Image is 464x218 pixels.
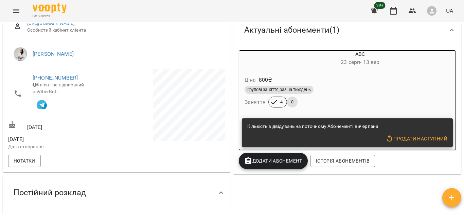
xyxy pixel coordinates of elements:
[374,2,386,9] span: 99+
[383,133,450,145] button: Продати наступний
[3,175,231,210] div: Постійний розклад
[27,20,75,26] a: [URL][DOMAIN_NAME]
[244,25,339,35] span: Актуальні абонементи ( 1 )
[239,153,308,169] button: Додати Абонемент
[14,47,27,61] img: Ольга Березій
[245,87,314,93] span: Групові заняття,раз на тиждень
[33,14,67,18] span: For Business
[33,51,74,57] a: [PERSON_NAME]
[259,76,272,84] p: 800 ₴
[14,157,35,165] span: Нотатки
[33,74,78,81] a: [PHONE_NUMBER]
[310,155,375,167] button: Історія абонементів
[247,120,378,133] div: Кількість відвідувань на поточному Абонементі вичерпана
[245,75,256,85] h6: Ціна
[7,119,117,132] div: [DATE]
[37,100,47,110] img: Telegram
[8,155,41,167] button: Нотатки
[287,99,298,105] span: 0
[341,59,379,65] span: 23 серп - 13 вер
[446,7,453,14] span: UA
[443,4,456,17] button: UA
[386,135,447,143] span: Продати наступний
[8,135,115,144] span: [DATE]
[8,144,115,150] p: Дата створення
[276,99,287,105] span: 4
[233,13,461,48] div: Актуальні абонементи(1)
[33,3,67,13] img: Voopty Logo
[239,51,272,67] div: АВС
[272,51,449,67] div: АВС
[245,97,266,107] h6: Заняття
[33,95,51,113] button: Клієнт підписаний на VooptyBot
[239,51,449,116] button: АВС23 серп- 13 верЦіна800₴Групові заняття,раз на тижденьЗаняття40
[33,82,84,94] span: Клієнт не підписаний на ViberBot!
[27,27,220,34] span: Особистий кабінет клієнта
[244,157,302,165] span: Додати Абонемент
[8,3,24,19] button: Menu
[14,187,86,198] span: Постійний розклад
[316,157,370,165] span: Історія абонементів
